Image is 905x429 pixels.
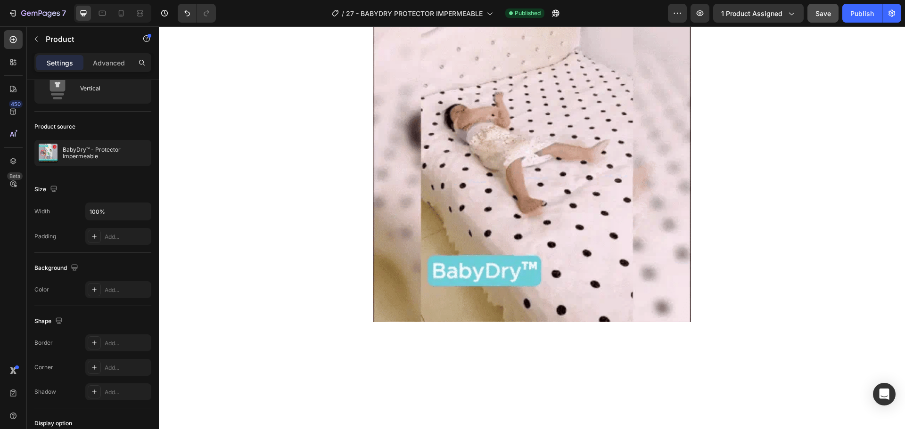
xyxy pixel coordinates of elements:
[105,286,149,294] div: Add...
[105,364,149,372] div: Add...
[34,207,50,216] div: Width
[34,363,53,372] div: Corner
[807,4,839,23] button: Save
[105,339,149,348] div: Add...
[105,233,149,241] div: Add...
[4,4,70,23] button: 7
[63,146,147,160] p: BabyDry™ - Protector Impermeable
[34,232,56,241] div: Padding
[346,8,483,18] span: 27 - BABYDRY PROTECTOR IMPERMEABLE
[7,172,23,180] div: Beta
[105,388,149,397] div: Add...
[342,8,344,18] span: /
[93,58,125,68] p: Advanced
[80,78,138,99] div: Vertical
[34,339,53,347] div: Border
[515,9,541,17] span: Published
[34,285,49,294] div: Color
[178,4,216,23] div: Undo/Redo
[873,383,896,405] div: Open Intercom Messenger
[721,8,782,18] span: 1 product assigned
[713,4,804,23] button: 1 product assigned
[34,183,59,196] div: Size
[46,33,126,45] p: Product
[34,122,75,131] div: Product source
[86,203,151,220] input: Auto
[9,100,23,108] div: 450
[34,315,65,328] div: Shape
[842,4,882,23] button: Publish
[34,262,80,275] div: Background
[815,9,831,17] span: Save
[39,144,58,162] img: product feature img
[62,8,66,19] p: 7
[34,388,56,396] div: Shadow
[159,26,905,429] iframe: Design area
[47,58,73,68] p: Settings
[34,419,72,428] div: Display option
[850,8,874,18] div: Publish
